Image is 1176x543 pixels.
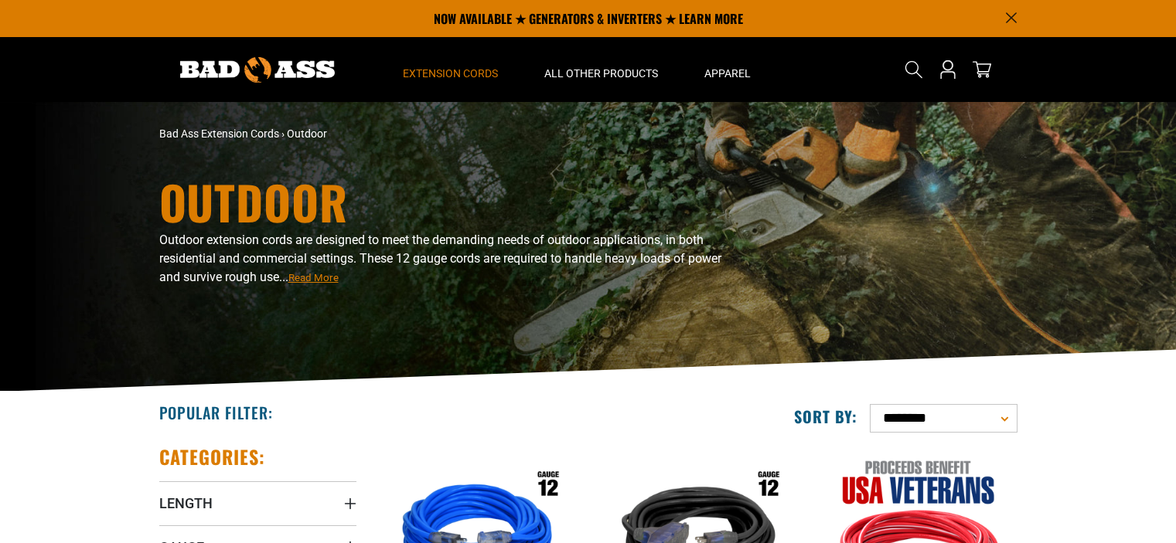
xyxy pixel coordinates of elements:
span: › [281,127,285,140]
h1: Outdoor [159,178,724,225]
summary: Extension Cords [380,37,521,102]
a: Bad Ass Extension Cords [159,127,279,140]
label: Sort by: [794,406,857,426]
span: Length [159,494,213,512]
nav: breadcrumbs [159,126,724,142]
span: Outdoor extension cords are designed to meet the demanding needs of outdoor applications, in both... [159,232,721,284]
span: Extension Cords [403,66,498,80]
h2: Categories: [159,445,266,469]
span: Apparel [704,66,751,80]
img: Bad Ass Extension Cords [180,57,335,83]
summary: Apparel [681,37,774,102]
span: All Other Products [544,66,658,80]
span: Read More [288,272,339,283]
summary: All Other Products [521,37,681,102]
span: Outdoor [287,127,327,140]
summary: Search [902,57,926,82]
h2: Popular Filter: [159,402,273,423]
summary: Length [159,481,356,524]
